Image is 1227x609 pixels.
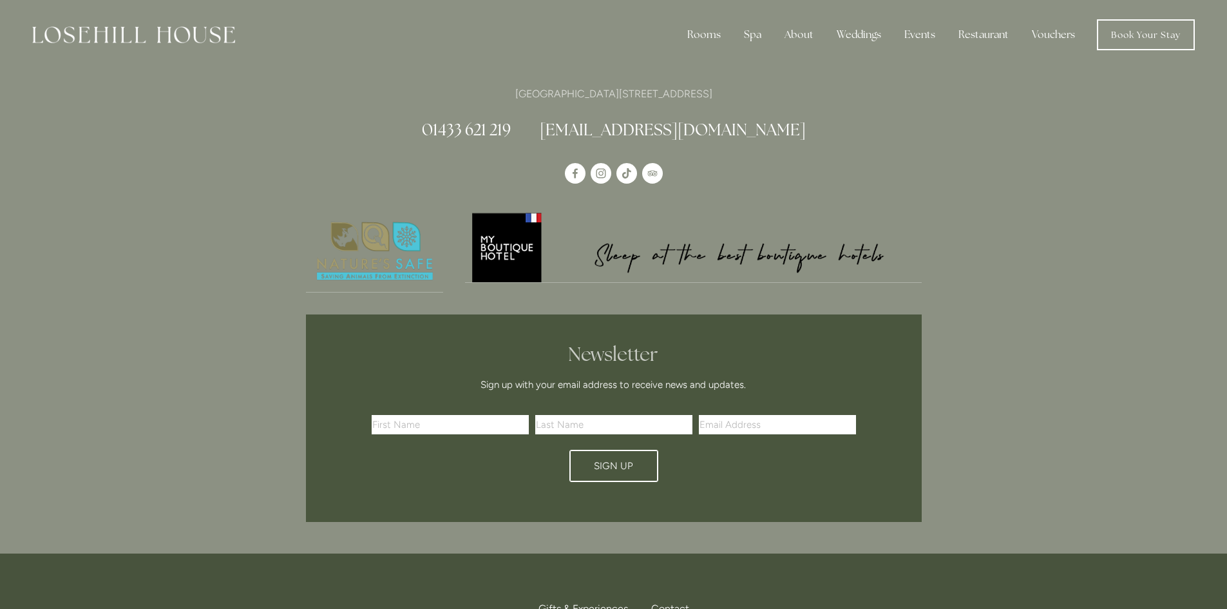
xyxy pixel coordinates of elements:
a: Vouchers [1022,22,1085,48]
input: Last Name [535,415,692,434]
div: Restaurant [948,22,1019,48]
div: Weddings [826,22,891,48]
a: Instagram [591,163,611,184]
a: TripAdvisor [642,163,663,184]
div: Events [894,22,946,48]
p: [GEOGRAPHIC_DATA][STREET_ADDRESS] [306,85,922,102]
div: Rooms [677,22,731,48]
input: First Name [372,415,529,434]
a: My Boutique Hotel - Logo [465,211,922,283]
p: Sign up with your email address to receive news and updates. [376,377,851,392]
span: Sign Up [594,460,633,472]
a: [EMAIL_ADDRESS][DOMAIN_NAME] [540,119,806,140]
input: Email Address [699,415,856,434]
h2: Newsletter [376,343,851,366]
img: Losehill House [32,26,235,43]
button: Sign Up [569,450,658,482]
img: Nature's Safe - Logo [306,211,444,292]
a: Book Your Stay [1097,19,1195,50]
a: 01433 621 219 [422,119,511,140]
div: Spa [734,22,772,48]
a: Losehill House Hotel & Spa [565,163,585,184]
img: My Boutique Hotel - Logo [465,211,922,282]
a: TikTok [616,163,637,184]
div: About [774,22,824,48]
